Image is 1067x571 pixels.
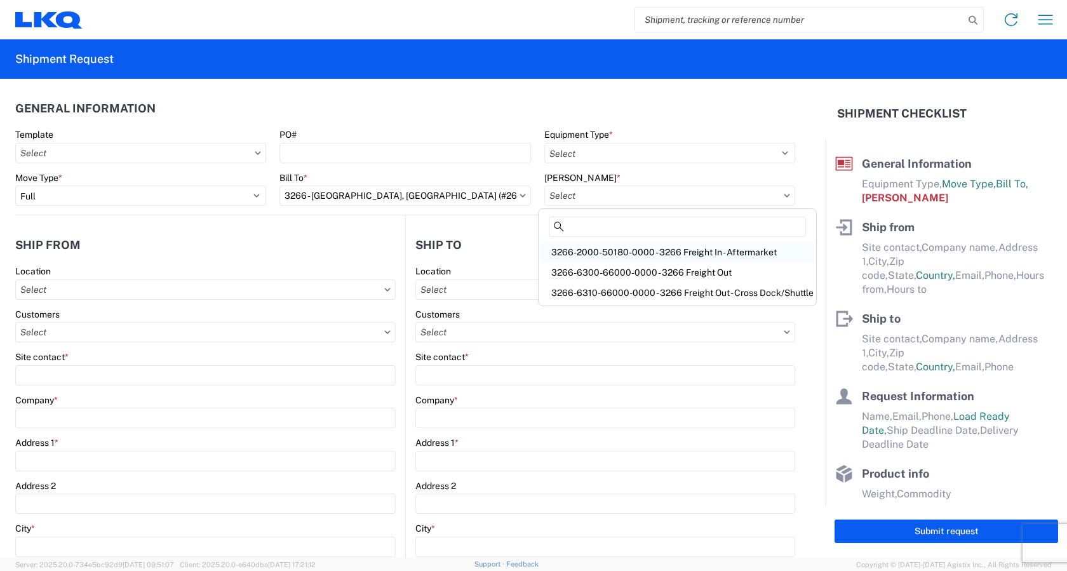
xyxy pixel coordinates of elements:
span: City, [868,255,889,267]
input: Select [279,185,530,206]
label: Equipment Type [544,129,613,140]
label: Location [415,265,451,277]
label: City [415,523,435,534]
span: City, [868,347,889,359]
span: Phone, [922,410,953,422]
h2: General Information [15,102,156,115]
span: Country, [916,361,955,373]
input: Shipment, tracking or reference number [635,8,964,32]
span: Site contact, [862,333,922,345]
button: Submit request [835,520,1058,543]
input: Select [415,322,795,342]
label: Bill To [279,172,307,184]
span: Commodity [897,488,951,500]
span: Ship to [862,312,901,325]
span: Client: 2025.20.0-e640dba [180,561,316,568]
span: Company name, [922,241,998,253]
input: Select [15,322,396,342]
span: Phone [984,361,1014,373]
h2: Shipment Checklist [837,106,967,121]
span: General Information [862,157,972,170]
span: Weight, [862,488,897,500]
label: PO# [279,129,297,140]
label: Customers [415,309,460,320]
input: Select [415,279,795,300]
label: Address 2 [415,480,456,492]
label: Template [15,129,53,140]
span: Site contact, [862,241,922,253]
label: Location [15,265,51,277]
span: Hours to [887,283,927,295]
span: Email, [892,410,922,422]
label: [PERSON_NAME] [544,172,621,184]
label: Customers [15,309,60,320]
span: Bill To, [996,178,1028,190]
label: Site contact [415,351,469,363]
span: Phone, [984,269,1016,281]
div: 3266-2000-50180-0000 - 3266 Freight In - Aftermarket [541,242,814,262]
span: [PERSON_NAME] [862,192,948,204]
label: Site contact [15,351,69,363]
input: Select [544,185,795,206]
span: [DATE] 09:51:07 [123,561,174,568]
label: Company [15,394,58,406]
a: Support [474,560,506,568]
span: State, [888,361,916,373]
label: Address 1 [415,437,459,448]
span: Product info [862,467,929,480]
label: Company [415,394,458,406]
span: Request Information [862,389,974,403]
span: Company name, [922,333,998,345]
span: State, [888,269,916,281]
span: Ship Deadline Date, [887,424,980,436]
span: Email, [955,269,984,281]
div: 3266-6310-66000-0000 - 3266 Freight Out - Cross Dock/Shuttle [541,283,814,303]
input: Select [15,279,396,300]
label: Move Type [15,172,62,184]
span: Move Type, [942,178,996,190]
span: Server: 2025.20.0-734e5bc92d9 [15,561,174,568]
input: Select [15,143,266,163]
span: [DATE] 17:21:12 [268,561,316,568]
label: Address 2 [15,480,56,492]
span: Equipment Type, [862,178,942,190]
h2: Ship to [415,239,462,252]
label: Address 1 [15,437,58,448]
label: City [15,523,35,534]
span: Copyright © [DATE]-[DATE] Agistix Inc., All Rights Reserved [856,559,1052,570]
span: Email, [955,361,984,373]
h2: Ship from [15,239,81,252]
div: 3266-6300-66000-0000 - 3266 Freight Out [541,262,814,283]
span: Ship from [862,220,915,234]
a: Feedback [506,560,539,568]
h2: Shipment Request [15,51,114,67]
span: Name, [862,410,892,422]
span: Country, [916,269,955,281]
